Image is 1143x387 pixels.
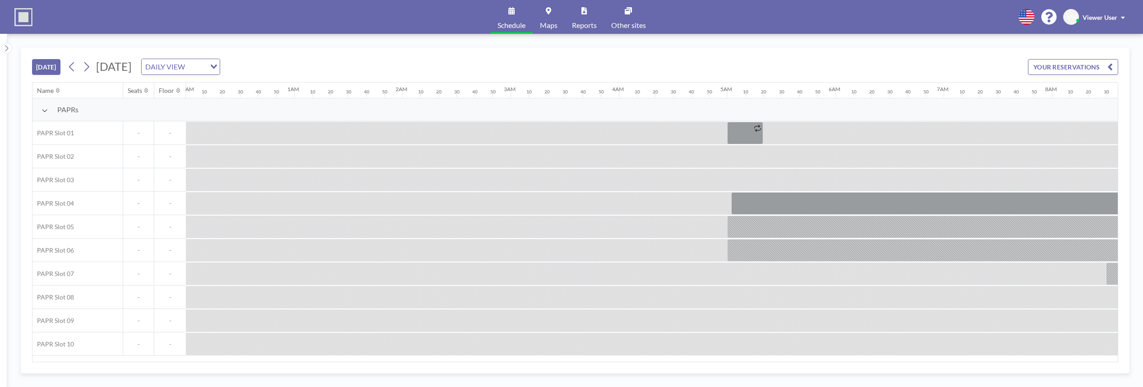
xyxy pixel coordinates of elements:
span: Maps [540,22,558,29]
span: - [154,223,186,231]
span: PAPR Slot 07 [32,270,74,278]
div: 30 [887,89,893,95]
div: 40 [581,89,586,95]
div: 20 [544,89,550,95]
span: - [154,340,186,348]
div: Name [37,87,54,95]
div: 20 [869,89,875,95]
div: 40 [905,89,911,95]
div: 50 [923,89,929,95]
span: Schedule [498,22,525,29]
div: 20 [220,89,225,95]
div: 50 [490,89,496,95]
span: - [154,176,186,184]
div: 5AM [720,86,732,92]
span: PAPR Slot 03 [32,176,74,184]
div: 30 [454,89,460,95]
div: 40 [364,89,369,95]
div: 20 [436,89,442,95]
div: 50 [599,89,604,95]
img: organization-logo [14,8,32,26]
div: 40 [472,89,478,95]
div: 30 [562,89,568,95]
span: PAPR Slot 10 [32,340,74,348]
span: PAPR Slot 01 [32,129,74,137]
div: 30 [779,89,784,95]
div: 10 [1068,89,1073,95]
div: 10 [418,89,424,95]
div: 20 [1086,89,1091,95]
span: - [123,152,154,161]
span: [DATE] [96,60,132,73]
div: 7AM [937,86,949,92]
div: 30 [346,89,351,95]
div: 50 [274,89,279,95]
div: 40 [256,89,261,95]
div: 2AM [396,86,407,92]
div: 10 [202,89,207,95]
span: PAPRs [57,105,78,114]
div: 50 [382,89,387,95]
span: - [154,270,186,278]
button: [DATE] [32,59,60,75]
div: 8AM [1045,86,1057,92]
div: 12AM [179,86,194,92]
span: - [123,340,154,348]
span: - [123,223,154,231]
div: 3AM [504,86,516,92]
div: 10 [635,89,640,95]
div: Seats [128,87,142,95]
div: 10 [959,89,965,95]
span: - [123,199,154,207]
span: PAPR Slot 06 [32,246,74,254]
div: 20 [653,89,658,95]
div: 50 [1032,89,1037,95]
div: 30 [1104,89,1109,95]
div: 6AM [829,86,840,92]
span: VU [1067,13,1076,21]
div: 50 [707,89,712,95]
div: 40 [1014,89,1019,95]
div: 1AM [287,86,299,92]
span: DAILY VIEW [143,61,187,73]
div: 20 [328,89,333,95]
span: - [123,246,154,254]
div: 10 [851,89,857,95]
div: Search for option [142,59,220,74]
span: - [154,246,186,254]
span: - [123,317,154,325]
span: - [123,176,154,184]
div: 30 [238,89,243,95]
span: PAPR Slot 02 [32,152,74,161]
span: PAPR Slot 09 [32,317,74,325]
div: 20 [761,89,766,95]
span: Reports [572,22,597,29]
div: 30 [671,89,676,95]
span: - [154,317,186,325]
div: 30 [996,89,1001,95]
div: 10 [526,89,532,95]
span: Viewer User [1083,14,1117,21]
span: PAPR Slot 04 [32,199,74,207]
span: - [123,129,154,137]
span: - [123,270,154,278]
span: - [154,129,186,137]
div: 4AM [612,86,624,92]
span: - [123,293,154,301]
span: - [154,152,186,161]
div: Floor [159,87,174,95]
span: Other sites [611,22,646,29]
span: - [154,199,186,207]
div: 50 [815,89,820,95]
div: 40 [797,89,802,95]
div: 10 [743,89,748,95]
span: - [154,293,186,301]
span: PAPR Slot 05 [32,223,74,231]
span: PAPR Slot 08 [32,293,74,301]
div: 40 [689,89,694,95]
button: YOUR RESERVATIONS [1028,59,1118,75]
div: 10 [310,89,315,95]
input: Search for option [188,61,205,73]
div: 20 [977,89,983,95]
